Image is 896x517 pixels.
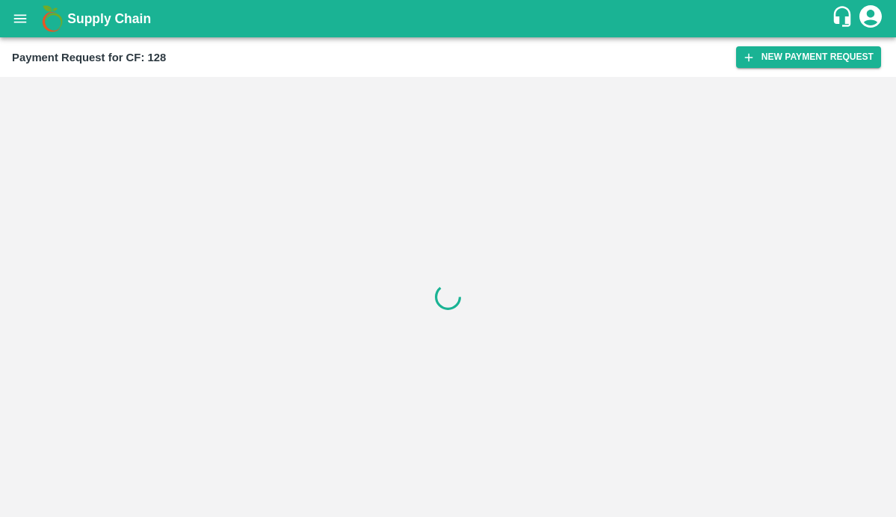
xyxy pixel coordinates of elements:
div: account of current user [857,3,884,34]
b: Payment Request for CF: 128 [12,52,166,64]
b: Supply Chain [67,11,151,26]
img: logo [37,4,67,34]
button: New Payment Request [736,46,881,68]
div: customer-support [831,5,857,32]
button: open drawer [3,1,37,36]
a: Supply Chain [67,8,831,29]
